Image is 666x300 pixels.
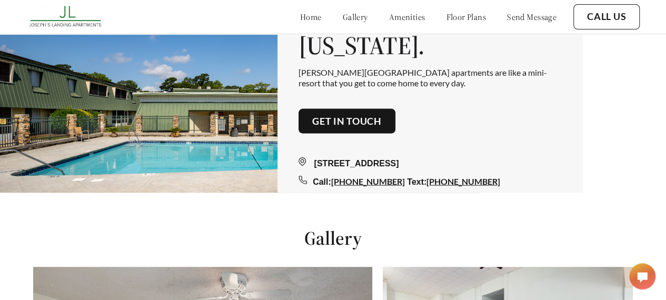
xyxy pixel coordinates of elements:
a: amenities [389,12,425,22]
a: gallery [343,12,368,22]
div: [STREET_ADDRESS] [299,157,562,170]
a: home [300,12,322,22]
button: Get in touch [299,108,395,134]
a: floor plans [446,12,486,22]
a: Get in touch [312,115,382,127]
span: Text: [407,177,426,186]
a: [PHONE_NUMBER] [426,176,500,186]
a: Call Us [587,11,626,23]
img: josephs_landing_logo.png [26,3,106,31]
a: send message [507,12,556,22]
span: Call: [313,177,331,186]
p: [PERSON_NAME][GEOGRAPHIC_DATA] apartments are like a mini-resort that you get to come home to eve... [299,67,562,87]
button: Call Us [573,4,640,29]
a: [PHONE_NUMBER] [331,176,405,186]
